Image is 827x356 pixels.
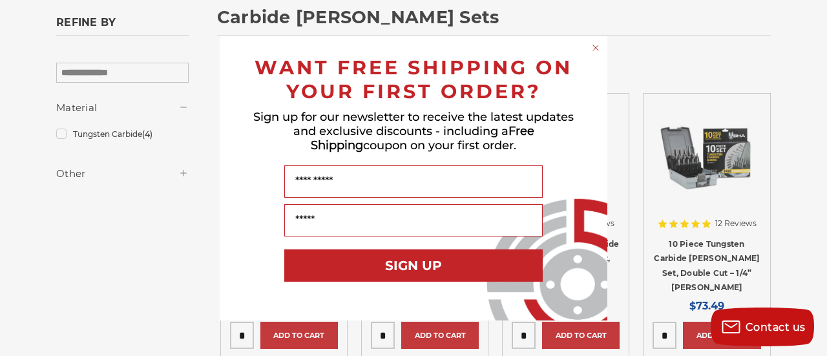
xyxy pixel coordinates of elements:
[253,110,574,152] span: Sign up for our newsletter to receive the latest updates and exclusive discounts - including a co...
[284,249,543,282] button: SIGN UP
[311,124,534,152] span: Free Shipping
[746,321,806,333] span: Contact us
[589,41,602,54] button: Close dialog
[255,56,572,103] span: WANT FREE SHIPPING ON YOUR FIRST ORDER?
[711,308,814,346] button: Contact us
